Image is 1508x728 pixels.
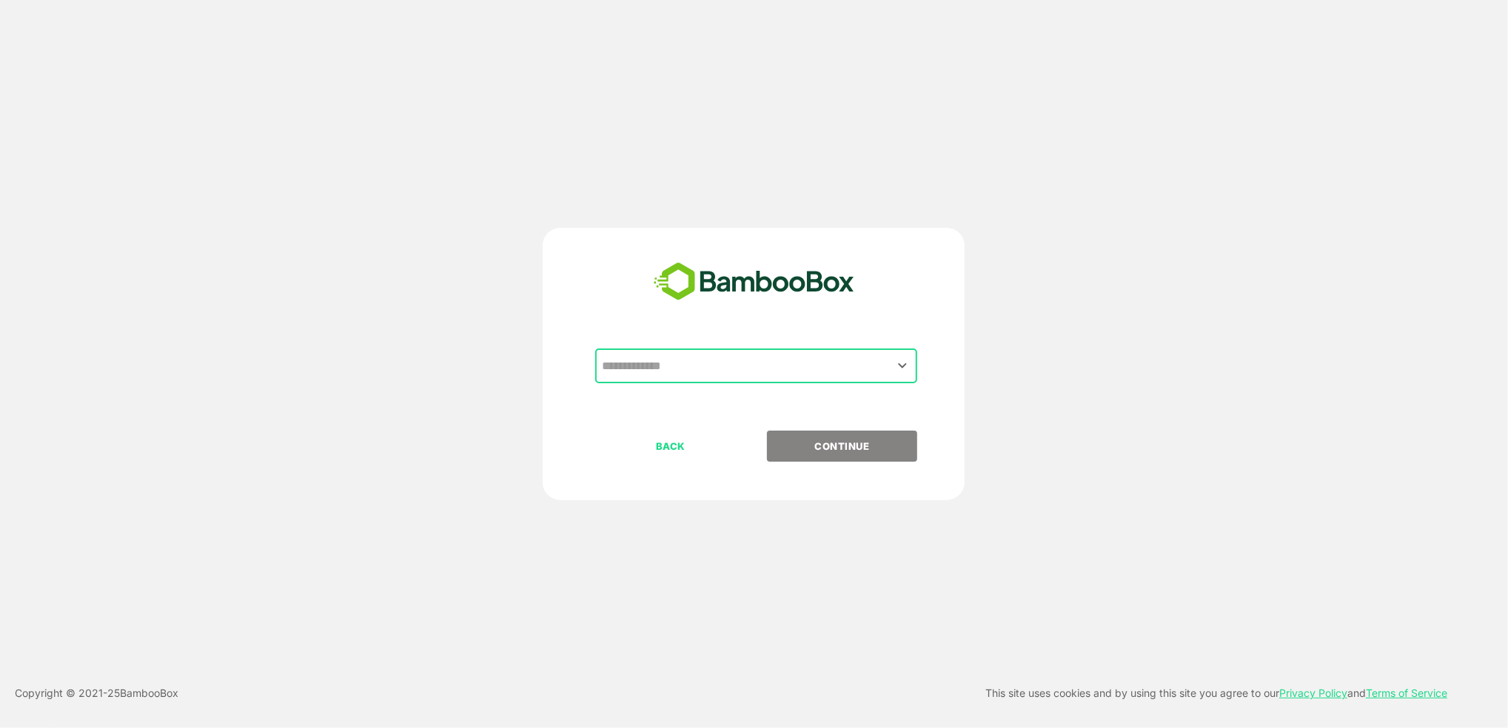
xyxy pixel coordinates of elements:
p: This site uses cookies and by using this site you agree to our and [985,684,1447,702]
button: CONTINUE [767,431,917,462]
p: Copyright © 2021- 25 BambooBox [15,684,178,702]
button: Open [892,356,912,376]
p: BACK [597,438,745,454]
img: bamboobox [646,257,862,306]
a: Privacy Policy [1279,687,1347,699]
button: BACK [595,431,745,462]
p: CONTINUE [768,438,916,454]
a: Terms of Service [1366,687,1447,699]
